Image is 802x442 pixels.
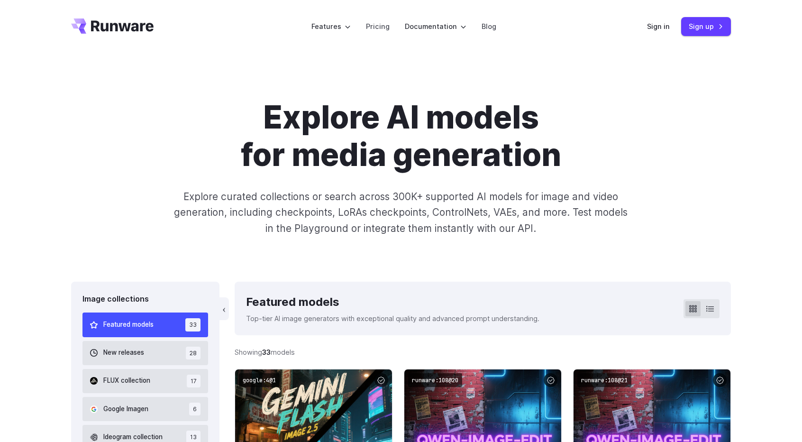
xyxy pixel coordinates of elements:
[170,189,632,236] p: Explore curated collections or search across 300K+ supported AI models for image and video genera...
[103,404,148,414] span: Google Imagen
[311,21,351,32] label: Features
[219,297,229,320] button: ‹
[482,21,496,32] a: Blog
[103,320,154,330] span: Featured models
[246,313,539,324] p: Top-tier AI image generators with exceptional quality and advanced prompt understanding.
[366,21,390,32] a: Pricing
[82,397,208,421] button: Google Imagen 6
[186,347,200,359] span: 28
[103,348,144,358] span: New releases
[71,18,154,34] a: Go to /
[235,347,295,358] div: Showing models
[82,369,208,393] button: FLUX collection 17
[239,373,280,387] code: google:4@1
[246,293,539,311] div: Featured models
[681,17,731,36] a: Sign up
[405,21,466,32] label: Documentation
[262,348,271,356] strong: 33
[82,313,208,337] button: Featured models 33
[185,318,200,331] span: 33
[187,375,200,387] span: 17
[647,21,670,32] a: Sign in
[82,293,208,305] div: Image collections
[577,373,631,387] code: runware:108@21
[137,99,665,174] h1: Explore AI models for media generation
[408,373,462,387] code: runware:108@20
[189,403,200,415] span: 6
[103,376,150,386] span: FLUX collection
[82,341,208,365] button: New releases 28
